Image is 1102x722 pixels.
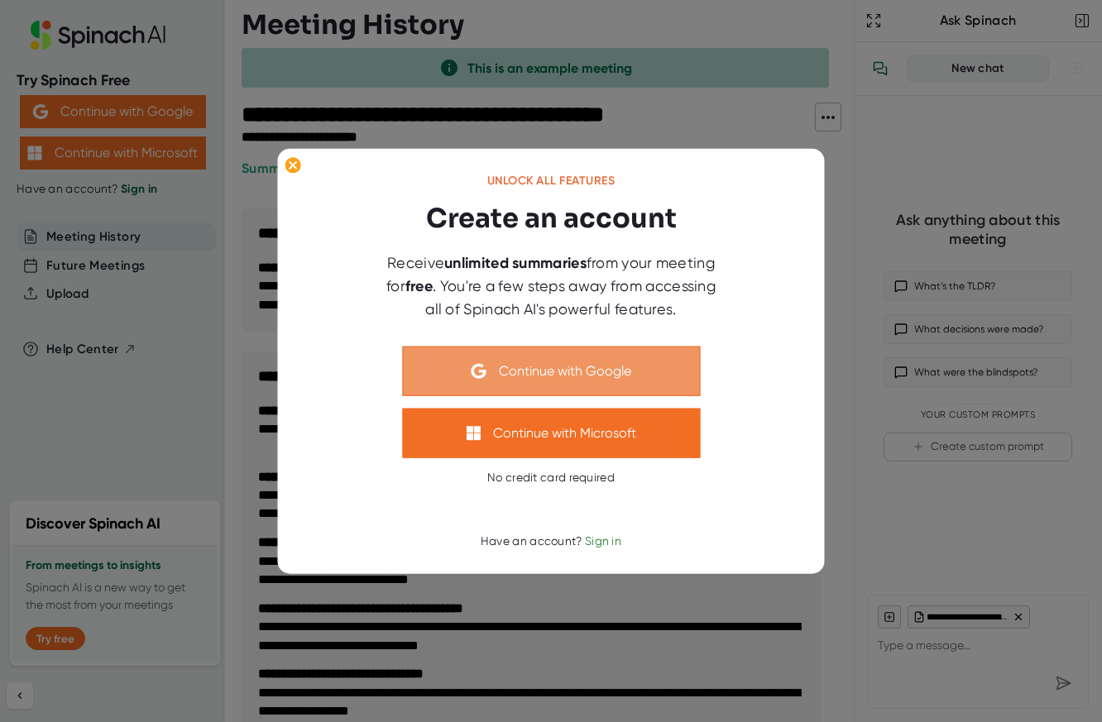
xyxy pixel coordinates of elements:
[481,534,621,549] div: Have an account?
[487,470,615,485] div: No credit card required
[444,253,587,271] b: unlimited summaries
[585,534,621,547] span: Sign in
[426,198,677,237] h3: Create an account
[402,408,700,457] button: Continue with Microsoft
[377,251,725,319] div: Receive from your meeting for . You're a few steps away from accessing all of Spinach AI's powerf...
[487,174,616,189] div: Unlock all features
[472,363,486,378] img: Aehbyd4JwY73AAAAAElFTkSuQmCC
[405,276,433,294] b: free
[402,346,700,395] button: Continue with Google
